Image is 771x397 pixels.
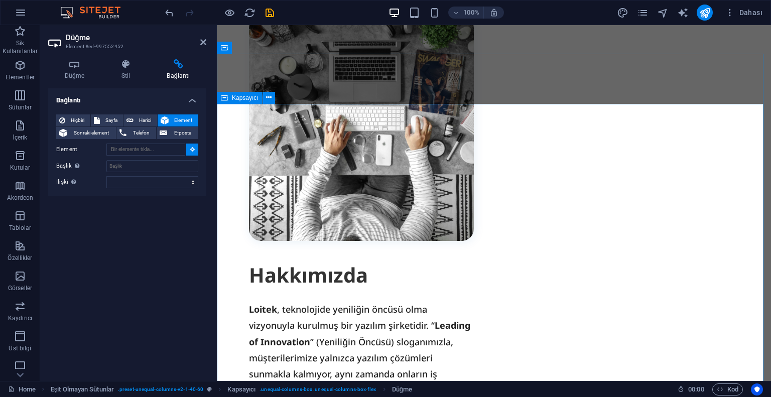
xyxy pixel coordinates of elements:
h3: Element #ed-997552452 [66,42,186,51]
button: text_generator [677,7,689,19]
p: Kaydırıcı [8,314,32,322]
p: Özellikler [8,254,32,262]
span: E-posta [170,127,195,139]
button: E-posta [157,127,198,139]
p: Elementler [6,73,35,81]
input: Başlık [106,160,198,172]
span: Hiçbiri [68,114,87,126]
i: Yeniden boyutlandırmada yakınlaştırma düzeyini seçilen cihaza uyacak şekilde otomatik olarak ayarla. [489,8,498,17]
button: pages [636,7,649,19]
label: Başlık [56,160,106,172]
button: reload [243,7,255,19]
label: İlişki [56,176,106,188]
i: Bu element, özelleştirilebilir bir ön ayar [207,386,212,392]
nav: breadcrumb [51,383,413,395]
button: Kod [712,383,743,395]
button: Ön izleme modundan çıkıp düzenlemeye devam etmek için buraya tıklayın [223,7,235,19]
span: Seçmek için tıkla. Düzenlemek için çift tıkla [392,383,413,395]
span: Kapsayıcı [232,95,259,101]
button: Element [158,114,198,126]
i: Sayfalar (Ctrl+Alt+S) [637,7,649,19]
button: 100% [448,7,484,19]
img: Editor Logo [58,7,133,19]
button: Hiçbiri [56,114,90,126]
span: : [695,385,697,393]
button: Dahası [721,5,766,21]
label: Element [56,144,106,156]
button: publish [697,5,713,21]
i: Geri al: Bağlantıyı değiştir (Ctrl+Z) [164,7,175,19]
button: Sayfa [91,114,123,126]
h6: 100% [463,7,479,19]
span: Sayfa [103,114,120,126]
span: . preset-unequal-columns-v2-1-40-60 [118,383,203,395]
span: . unequal-columns-box .unequal-columns-box-flex [260,383,376,395]
p: Akordeon [7,194,34,202]
i: Kaydet (Ctrl+S) [264,7,276,19]
h6: Oturum süresi [678,383,704,395]
span: 00 00 [688,383,704,395]
button: Harici [123,114,157,126]
span: Kod [717,383,738,395]
h4: Bağlantı [151,59,206,80]
h2: Düğme [66,33,206,42]
button: Sonraki element [56,127,116,139]
h4: Düğme [48,59,105,80]
span: Seçmek için tıkla. Düzenlemek için çift tıkla [51,383,114,395]
p: Üst bilgi [9,344,31,352]
a: Seçimi iptal etmek için tıkla. Sayfaları açmak için çift tıkla [8,383,36,395]
span: Element [172,114,195,126]
input: Bir elemente tıkla... [106,144,185,156]
span: Telefon [130,127,154,139]
p: Tablolar [9,224,32,232]
p: Kutular [10,164,31,172]
i: Yayınla [699,7,711,19]
i: Sayfayı yeniden yükleyin [244,7,255,19]
i: Tasarım (Ctrl+Alt+Y) [617,7,628,19]
p: Görseller [8,284,32,292]
span: Dahası [725,8,762,18]
p: Sütunlar [9,103,32,111]
h4: Stil [105,59,151,80]
button: Telefon [116,127,157,139]
button: save [264,7,276,19]
span: Seçmek için tıkla. Düzenlemek için çift tıkla [227,383,255,395]
h4: Bağlantı [48,88,206,106]
i: AI Writer [677,7,689,19]
span: Sonraki element [70,127,113,139]
button: Usercentrics [751,383,763,395]
i: Navigatör [657,7,669,19]
button: undo [163,7,175,19]
p: İçerik [13,134,27,142]
span: Harici [137,114,154,126]
button: design [616,7,628,19]
button: navigator [657,7,669,19]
